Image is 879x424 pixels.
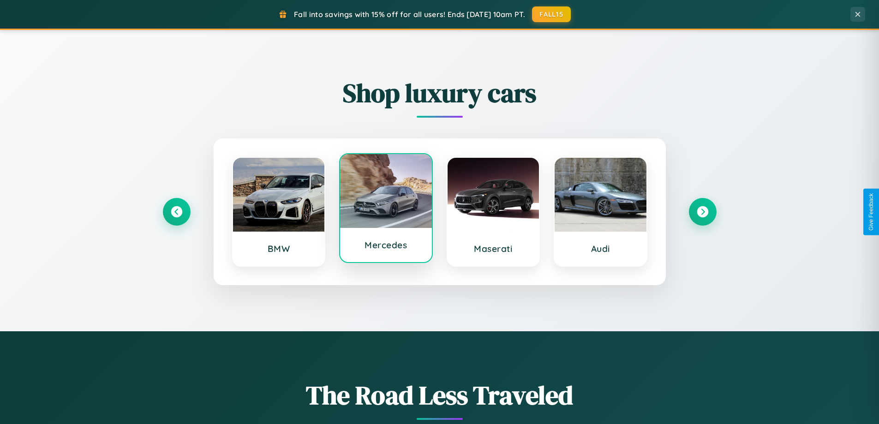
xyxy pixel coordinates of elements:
[564,243,637,254] h3: Audi
[457,243,530,254] h3: Maserati
[868,193,874,231] div: Give Feedback
[294,10,525,19] span: Fall into savings with 15% off for all users! Ends [DATE] 10am PT.
[163,75,717,111] h2: Shop luxury cars
[242,243,316,254] h3: BMW
[349,239,423,251] h3: Mercedes
[532,6,571,22] button: FALL15
[163,377,717,413] h1: The Road Less Traveled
